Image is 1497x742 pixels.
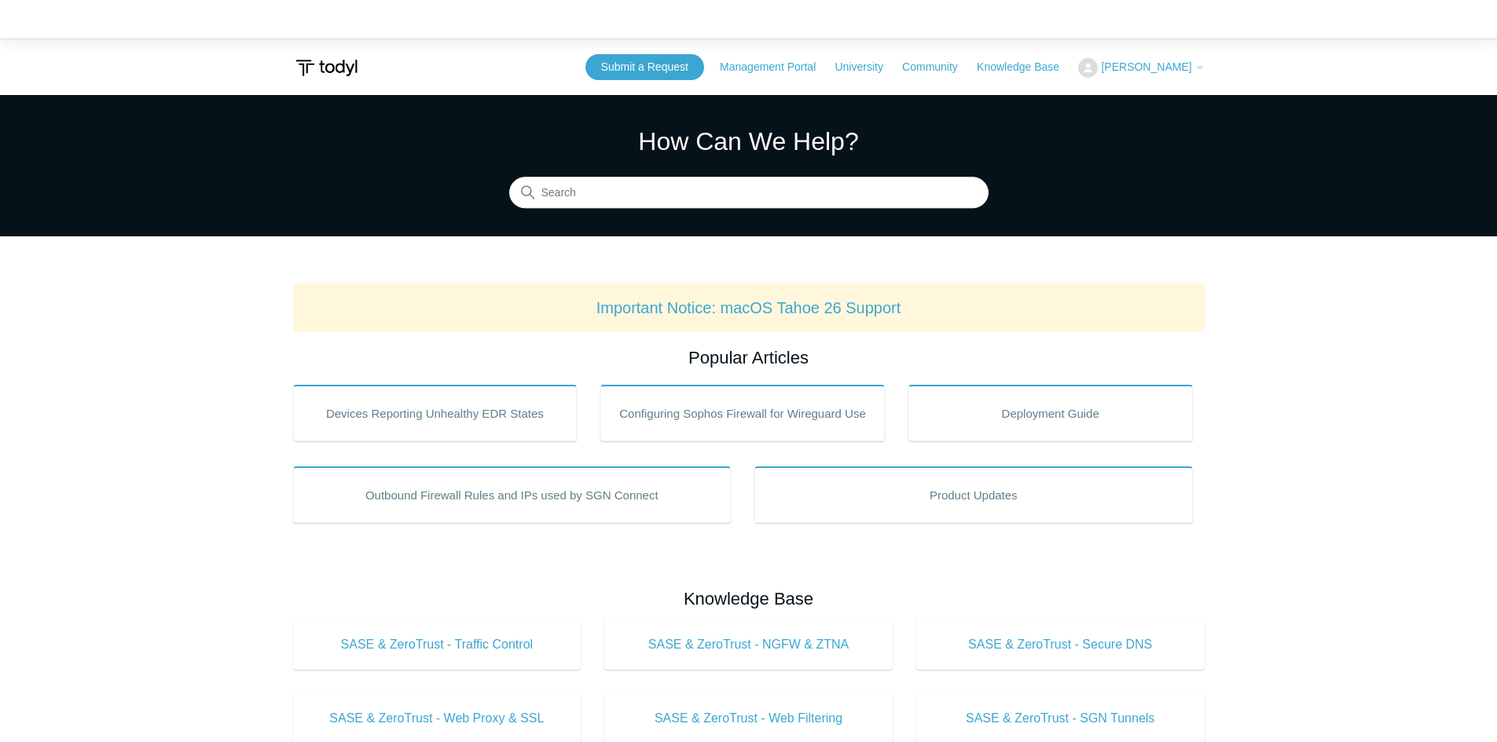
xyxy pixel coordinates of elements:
span: [PERSON_NAME] [1101,60,1191,73]
input: Search [509,177,989,209]
span: SASE & ZeroTrust - Web Filtering [628,709,869,728]
span: SASE & ZeroTrust - NGFW & ZTNA [628,635,869,654]
span: SASE & ZeroTrust - SGN Tunnels [940,709,1181,728]
a: Devices Reporting Unhealthy EDR States [293,385,578,441]
a: Product Updates [754,466,1193,523]
a: SASE & ZeroTrust - NGFW & ZTNA [604,620,893,670]
a: Knowledge Base [977,59,1075,75]
button: [PERSON_NAME] [1078,58,1204,78]
h1: How Can We Help? [509,122,989,160]
a: SASE & ZeroTrust - Traffic Control [293,620,582,670]
h2: Popular Articles [293,345,1205,371]
a: Community [902,59,974,75]
a: Important Notice: macOS Tahoe 26 Support [596,299,901,316]
a: Submit a Request [585,54,704,80]
span: SASE & ZeroTrust - Secure DNS [940,635,1181,654]
a: University [835,59,898,75]
a: SASE & ZeroTrust - Secure DNS [916,620,1205,670]
a: Outbound Firewall Rules and IPs used by SGN Connect [293,466,732,523]
img: Todyl Support Center Help Center home page [293,53,360,82]
span: SASE & ZeroTrust - Web Proxy & SSL [317,709,558,728]
a: Configuring Sophos Firewall for Wireguard Use [600,385,885,441]
span: SASE & ZeroTrust - Traffic Control [317,635,558,654]
h2: Knowledge Base [293,586,1205,612]
a: Management Portal [720,59,831,75]
a: Deployment Guide [908,385,1193,441]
